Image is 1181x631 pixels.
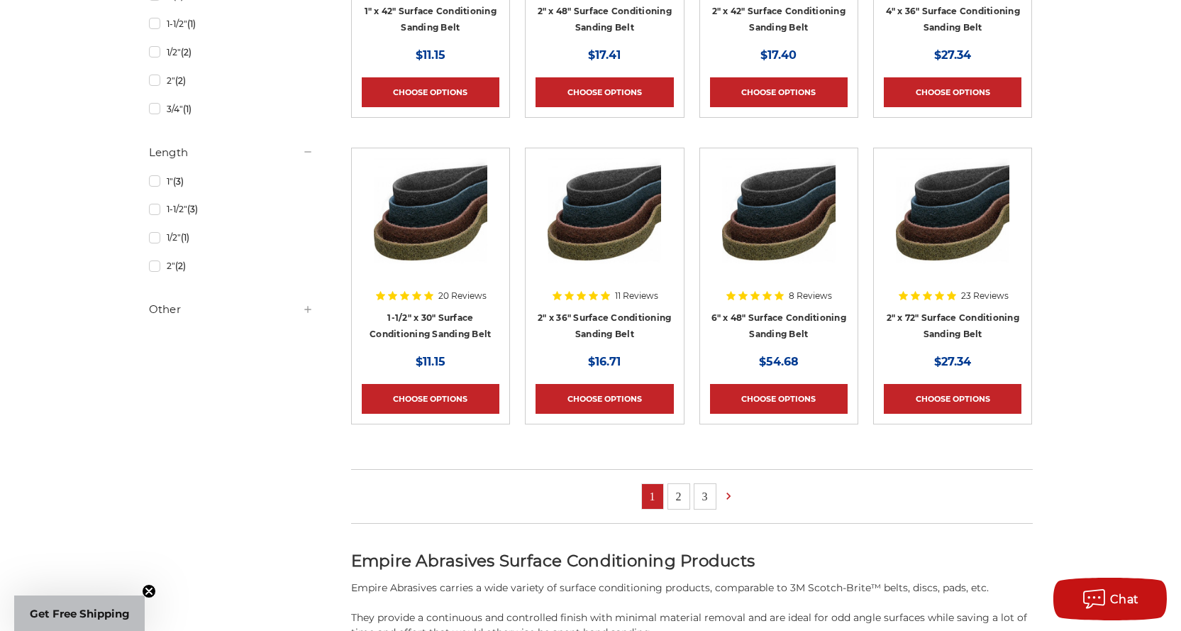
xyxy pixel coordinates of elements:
[173,176,184,187] span: (3)
[374,158,487,272] img: 1.5"x30" Surface Conditioning Sanding Belts
[712,6,845,33] a: 2" x 42" Surface Conditioning Sanding Belt
[181,232,189,243] span: (1)
[416,48,445,62] span: $11.15
[711,312,846,339] a: 6" x 48" Surface Conditioning Sanding Belt
[175,75,186,86] span: (2)
[710,77,848,107] a: Choose Options
[149,253,314,278] a: 2"
[30,607,130,620] span: Get Free Shipping
[961,292,1009,300] span: 23 Reviews
[438,292,487,300] span: 20 Reviews
[1110,593,1139,606] span: Chat
[588,355,621,368] span: $16.71
[351,551,755,571] span: Empire Abrasives Surface Conditioning Products
[149,68,314,93] a: 2"
[884,77,1021,107] a: Choose Options
[886,6,1020,33] a: 4" x 36" Surface Conditioning Sanding Belt
[149,97,314,121] a: 3/4"
[934,355,971,368] span: $27.34
[536,158,673,296] a: 2"x36" Surface Conditioning Sanding Belts
[642,484,663,509] a: 1
[710,158,848,296] a: 6"x48" Surface Conditioning Sanding Belts
[538,6,672,33] a: 2" x 48" Surface Conditioning Sanding Belt
[548,158,661,272] img: 2"x36" Surface Conditioning Sanding Belts
[668,484,689,509] a: 2
[884,384,1021,414] a: Choose Options
[187,204,198,214] span: (3)
[149,169,314,194] a: 1"
[934,48,971,62] span: $27.34
[536,77,673,107] a: Choose Options
[416,355,445,368] span: $11.15
[149,40,314,65] a: 1/2"
[370,312,491,339] a: 1-1/2" x 30" Surface Conditioning Sanding Belt
[149,301,314,318] h5: Other
[615,292,658,300] span: 11 Reviews
[884,158,1021,296] a: 2"x72" Surface Conditioning Sanding Belts
[789,292,832,300] span: 8 Reviews
[14,596,145,631] div: Get Free ShippingClose teaser
[149,11,314,36] a: 1-1/2"
[149,144,314,161] h5: Length
[710,384,848,414] a: Choose Options
[362,158,499,296] a: 1.5"x30" Surface Conditioning Sanding Belts
[536,384,673,414] a: Choose Options
[588,48,621,62] span: $17.41
[722,158,836,272] img: 6"x48" Surface Conditioning Sanding Belts
[149,197,314,221] a: 1-1/2"
[760,48,797,62] span: $17.40
[142,584,156,598] button: Close teaser
[362,77,499,107] a: Choose Options
[365,6,497,33] a: 1" x 42" Surface Conditioning Sanding Belt
[183,104,192,114] span: (1)
[896,158,1009,272] img: 2"x72" Surface Conditioning Sanding Belts
[1053,578,1167,620] button: Chat
[351,581,1033,596] p: Empire Abrasives carries a wide variety of surface conditioning products, comparable to 3M Scotch...
[149,225,314,250] a: 1/2"
[887,312,1019,339] a: 2" x 72" Surface Conditioning Sanding Belt
[759,355,799,368] span: $54.68
[362,384,499,414] a: Choose Options
[175,260,186,271] span: (2)
[181,47,192,57] span: (2)
[694,484,716,509] a: 3
[187,18,196,29] span: (1)
[538,312,671,339] a: 2" x 36" Surface Conditioning Sanding Belt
